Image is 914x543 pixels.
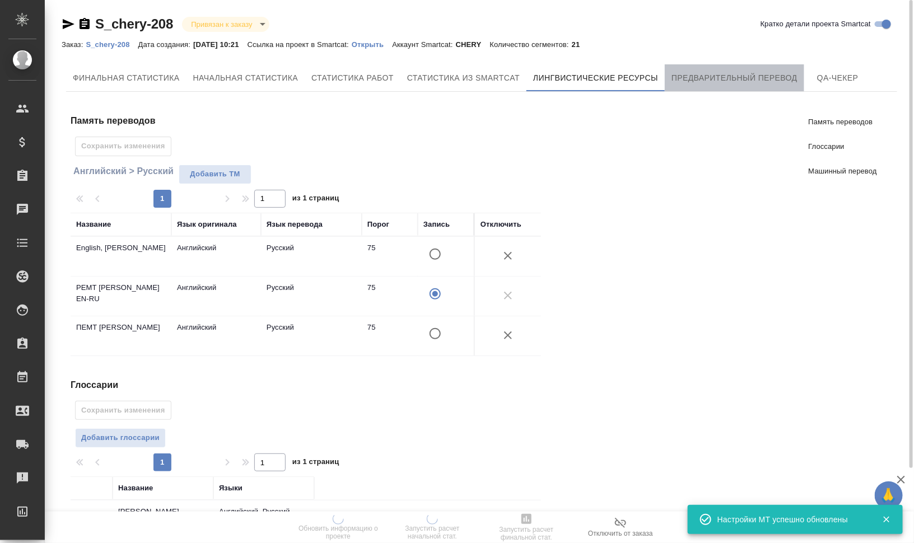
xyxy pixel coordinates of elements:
button: Запустить расчет финальной стат. [479,512,573,543]
div: Настройки МТ успешно обновлены [717,514,865,525]
button: Привязан к заказу [188,20,255,29]
span: Память переводов [809,116,877,128]
td: 75 [362,237,418,276]
div: Языки [219,483,243,494]
button: Скопировать ссылку для ЯМессенджера [62,17,75,31]
td: ПЕМТ [PERSON_NAME] [71,316,171,355]
p: Ссылка на проект в Smartcat: [248,40,352,49]
p: Русский [267,242,356,254]
p: Открыть [352,40,392,49]
div: Запись [423,219,450,230]
span: Статистика работ [311,71,394,85]
span: 🙏 [879,484,898,507]
td: [PERSON_NAME] [113,500,213,540]
div: Язык перевода [267,219,323,230]
p: CHERY [456,40,490,49]
h4: Глоссарии [71,378,550,392]
a: S_chery-208 [95,16,173,31]
a: Машинный перевод [800,159,886,184]
span: Добавить TM [185,168,245,181]
span: Глоссарии [809,141,877,152]
td: English, [PERSON_NAME] [71,237,171,276]
button: Обновить информацию о проекте [291,512,385,543]
a: S_chery-208 [86,39,138,49]
span: Предварительный перевод [671,71,798,85]
a: Память переводов [800,110,886,134]
div: Название [118,483,153,494]
a: Открыть [352,39,392,49]
span: Добавить глоссарии [81,432,160,444]
button: Добавить глоссарии [75,428,166,448]
div: Порог [367,219,389,230]
button: Запустить расчет начальной стат. [385,512,479,543]
button: Добавить TM [179,165,251,184]
p: Количество сегментов: [489,40,571,49]
span: из 1 страниц [292,455,339,471]
td: 75 [362,316,418,355]
span: Запустить расчет финальной стат. [486,526,567,541]
p: Английский, Русский [219,506,309,517]
span: QA-чекер [811,71,865,85]
p: [DATE] 10:21 [193,40,248,49]
span: Финальная статистика [73,71,180,85]
td: PEMT [PERSON_NAME] EN-RU [71,277,171,316]
p: Русский [267,322,356,333]
div: Название [76,219,111,230]
div: Привязан к заказу [182,17,269,32]
td: 75 [362,277,418,316]
span: Кратко детали проекта Smartcat [761,18,871,30]
button: Отключить от заказа [573,512,668,543]
td: Английский [171,277,261,316]
p: 21 [572,40,589,49]
td: Английский [171,237,261,276]
span: из 1 страниц [292,191,339,208]
span: Обновить информацию о проекте [298,525,379,540]
span: Лингвистические ресурсы [533,71,658,85]
p: Дата создания: [138,40,193,49]
a: Глоссарии [800,134,886,159]
p: Аккаунт Smartcat: [392,40,455,49]
button: Скопировать ссылку [78,17,91,31]
td: Английский [171,316,261,355]
div: Отключить [481,219,521,230]
h4: Память переводов [71,114,550,128]
p: Заказ: [62,40,86,49]
p: Русский [267,282,356,293]
span: Запустить расчет начальной стат. [392,525,473,540]
p: S_chery-208 [86,40,138,49]
span: Отключить от заказа [588,530,653,537]
span: Машинный перевод [809,166,877,177]
div: Язык оригинала [177,219,237,230]
span: Статистика из Smartcat [407,71,520,85]
span: Английский > Русский [71,165,174,178]
button: 🙏 [875,481,903,509]
button: Закрыть [875,514,898,525]
span: Начальная статистика [193,71,299,85]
